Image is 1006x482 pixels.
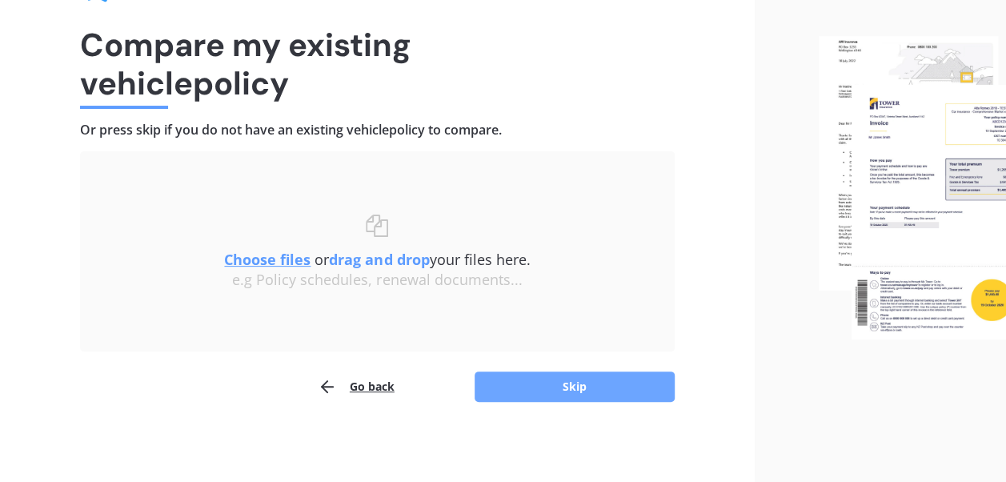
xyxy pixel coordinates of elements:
button: Skip [475,372,675,402]
button: Go back [318,371,395,403]
u: Choose files [224,250,311,269]
h1: Compare my existing vehicle policy [80,26,675,102]
span: or your files here. [224,250,530,269]
h4: Or press skip if you do not have an existing vehicle policy to compare. [80,122,675,139]
b: drag and drop [329,250,429,269]
img: files.webp [819,36,1006,339]
div: e.g Policy schedules, renewal documents... [112,271,643,289]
